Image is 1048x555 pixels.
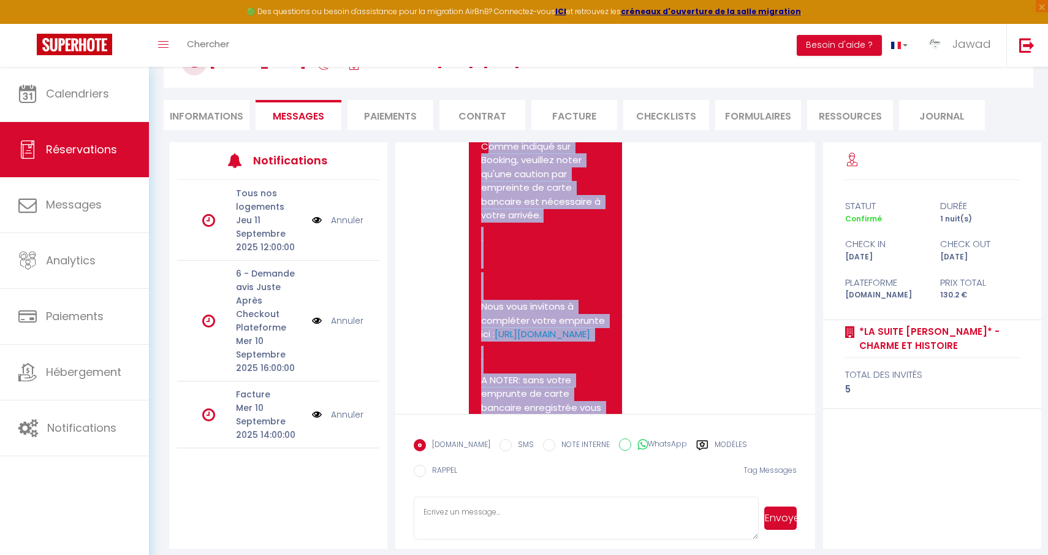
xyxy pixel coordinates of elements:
[37,34,112,55] img: Super Booking
[273,109,324,123] span: Messages
[932,213,1027,225] div: 1 nuit(s)
[236,186,304,213] p: Tous nos logements
[932,251,1027,263] div: [DATE]
[837,237,932,251] div: check in
[631,438,687,452] label: WhatsApp
[481,140,603,222] span: Comme indiqué sur Booking, veuillez noter qu'une caution par empreinte de carte bancaire est néce...
[512,439,534,453] label: SMS
[187,37,229,50] span: Chercher
[312,314,322,327] img: NO IMAGE
[164,100,249,130] li: Informations
[347,100,433,130] li: Paiements
[845,367,1020,382] div: total des invités
[312,408,322,421] img: NO IMAGE
[952,36,991,52] span: Jawad
[932,199,1027,213] div: durée
[178,24,238,67] a: Chercher
[531,100,617,130] li: Facture
[46,142,117,157] span: Réservations
[46,253,96,268] span: Analytics
[715,100,801,130] li: FORMULAIRES
[621,6,801,17] a: créneaux d'ouverture de la salle migration
[236,334,304,375] p: Mer 10 Septembre 2025 16:00:00
[555,439,610,453] label: NOTE INTERNE
[1019,37,1035,53] img: logout
[47,420,116,435] span: Notifications
[837,199,932,213] div: statut
[932,275,1027,290] div: Prix total
[845,382,1020,397] div: 5
[439,100,525,130] li: Contrat
[236,401,304,442] p: Mer 10 Septembre 2025 14:00:00
[623,100,709,130] li: CHECKLISTS
[555,6,566,17] a: ICI
[46,86,109,101] span: Calendriers
[715,439,747,454] label: Modèles
[46,364,121,380] span: Hébergement
[46,308,104,324] span: Paiements
[312,213,322,227] img: NO IMAGE
[236,388,304,401] p: Facture
[797,35,882,56] button: Besoin d'aide ?
[481,300,607,340] span: Nous vous invitons à compléter votre emprunte ici :
[932,237,1027,251] div: check out
[331,408,363,421] a: Annuler
[845,213,882,224] span: Confirmé
[837,251,932,263] div: [DATE]
[807,100,893,130] li: Ressources
[331,314,363,327] a: Annuler
[331,213,363,227] a: Annuler
[926,35,944,53] img: ...
[932,289,1027,301] div: 130.2 €
[855,324,1020,353] a: *La Suite [PERSON_NAME]* - Charme et Histoire
[426,439,490,453] label: [DOMAIN_NAME]
[10,5,47,42] button: Ouvrir le widget de chat LiveChat
[481,373,610,442] span: A NOTER: sans votre emprunte de carte bancaire enregistrée vous ne recevrez pas votre code d'accè...
[837,275,932,290] div: Plateforme
[899,100,985,130] li: Journal
[837,289,932,301] div: [DOMAIN_NAME]
[236,213,304,254] p: Jeu 11 Septembre 2025 12:00:00
[764,507,797,530] button: Envoyer
[253,147,337,174] h3: Notifications
[236,267,304,334] p: 6 - Demande avis Juste Après Checkout Plateforme
[46,197,102,212] span: Messages
[495,327,590,340] a: [URL][DOMAIN_NAME]
[917,24,1006,67] a: ... Jawad
[743,465,797,475] span: Tag Messages
[426,465,457,478] label: RAPPEL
